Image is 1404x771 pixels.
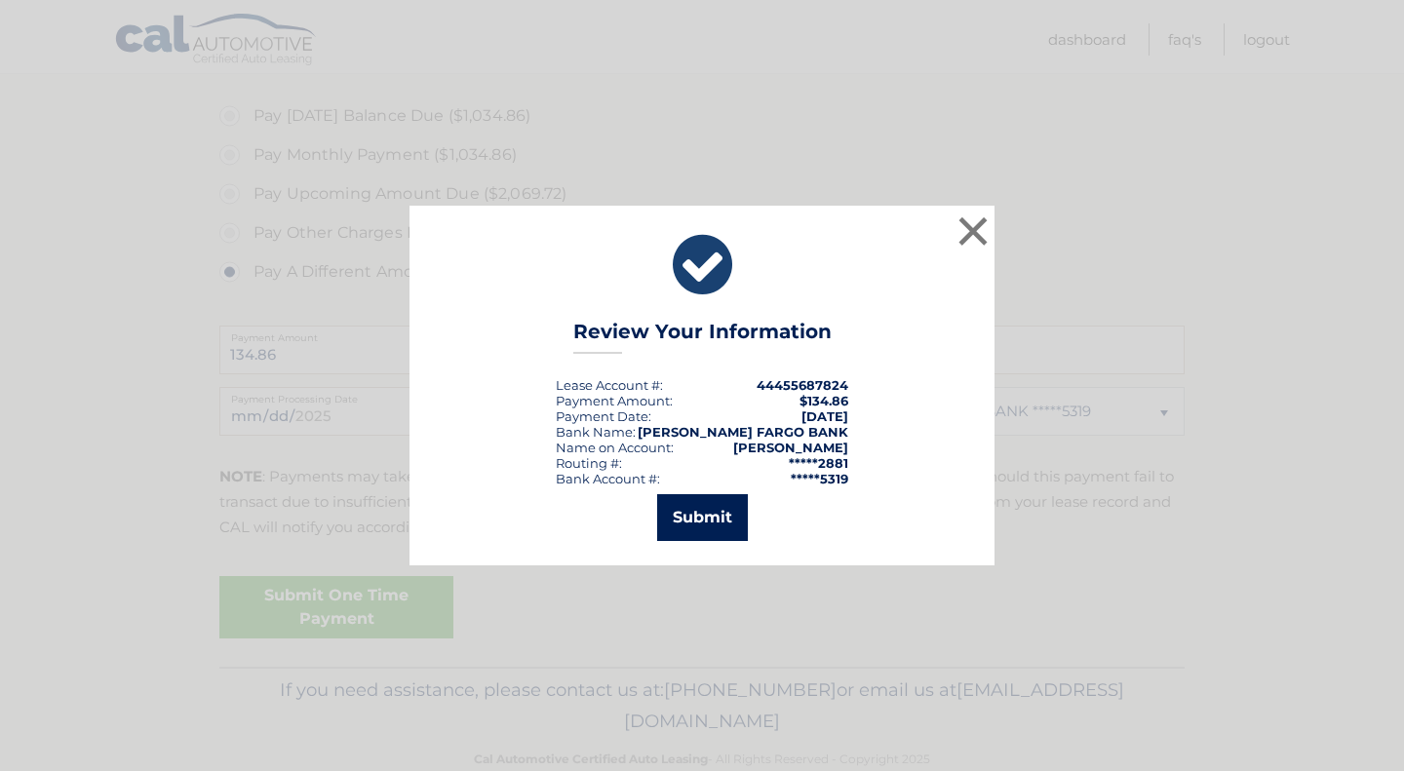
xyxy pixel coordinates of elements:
[556,424,636,440] div: Bank Name:
[556,377,663,393] div: Lease Account #:
[954,212,993,251] button: ×
[556,408,651,424] div: :
[657,494,748,541] button: Submit
[638,424,848,440] strong: [PERSON_NAME] FARGO BANK
[556,440,674,455] div: Name on Account:
[556,393,673,408] div: Payment Amount:
[556,471,660,486] div: Bank Account #:
[556,408,648,424] span: Payment Date
[757,377,848,393] strong: 44455687824
[573,320,832,354] h3: Review Your Information
[556,455,622,471] div: Routing #:
[799,393,848,408] span: $134.86
[733,440,848,455] strong: [PERSON_NAME]
[801,408,848,424] span: [DATE]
